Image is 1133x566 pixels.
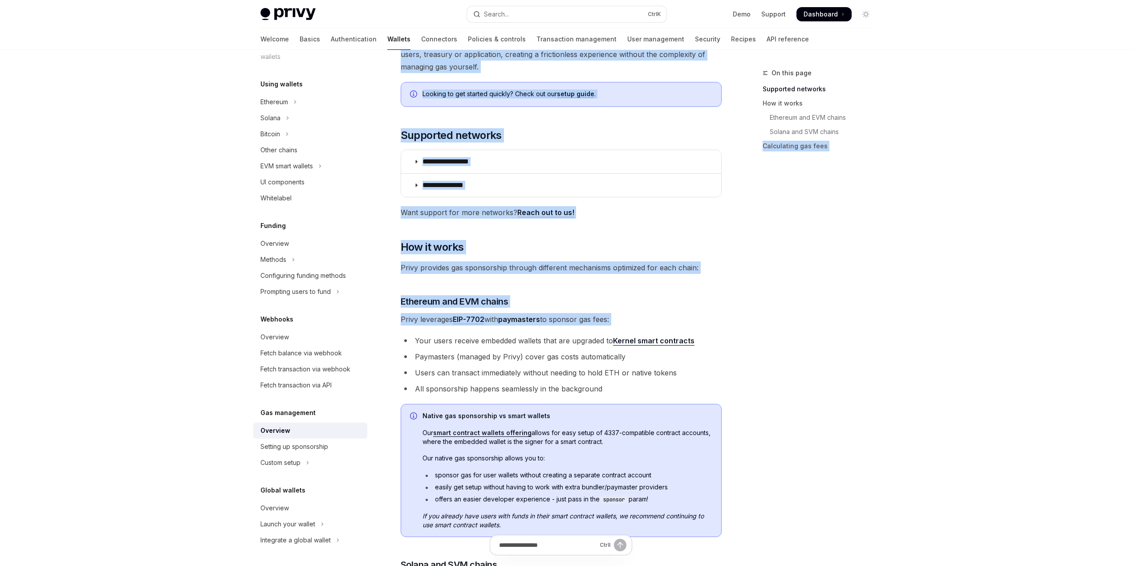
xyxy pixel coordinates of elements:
button: Send message [614,539,626,551]
div: Other chains [260,145,297,155]
a: Fetch transaction via webhook [253,361,367,377]
li: Your users receive embedded wallets that are upgraded to [401,334,722,347]
svg: Info [410,90,419,99]
li: Users can transact immediately without needing to hold ETH or native tokens [401,366,722,379]
div: Solana [260,113,280,123]
div: Overview [260,425,290,436]
div: Launch your wallet [260,519,315,529]
span: Supported networks [401,128,502,143]
button: Toggle Prompting users to fund section [253,284,367,300]
button: Toggle dark mode [859,7,873,21]
button: Toggle Integrate a global wallet section [253,532,367,548]
span: Ctrl K [648,11,661,18]
a: Basics [300,29,320,50]
div: Ethereum [260,97,288,107]
span: Privy provides gas sponsorship through different mechanisms optimized for each chain: [401,261,722,274]
div: Configuring funding methods [260,270,346,281]
li: offers an easier developer experience - just pass in the param! [422,495,712,504]
a: Recipes [731,29,756,50]
code: sponsor [600,495,629,504]
a: UI components [253,174,367,190]
a: Whitelabel [253,190,367,206]
a: setup guide [557,90,594,98]
a: Support [761,10,786,19]
a: Overview [253,329,367,345]
h5: Using wallets [260,79,303,90]
a: EIP-7702 [453,315,484,324]
span: Dashboard [804,10,838,19]
a: Fetch balance via webhook [253,345,367,361]
a: Demo [733,10,751,19]
a: Configuring funding methods [253,268,367,284]
a: Overview [253,236,367,252]
a: Calculating gas fees [763,139,880,153]
a: Dashboard [796,7,852,21]
h5: Webhooks [260,314,293,325]
div: Prompting users to fund [260,286,331,297]
button: Toggle Launch your wallet section [253,516,367,532]
strong: Native gas sponsorship vs smart wallets [422,412,550,419]
div: Fetch transaction via API [260,380,332,391]
a: smart contract wallets offering [433,429,532,437]
em: If you already have users with funds in their smart contract wallets, we recommend continuing to ... [422,512,704,529]
a: Ethereum and EVM chains [763,110,880,125]
a: Policies & controls [468,29,526,50]
a: Kernel smart contracts [613,336,694,346]
div: Overview [260,238,289,249]
li: All sponsorship happens seamlessly in the background [401,383,722,395]
li: sponsor gas for user wallets without creating a separate contract account [422,471,712,480]
span: Privy leverages with to sponsor gas fees: [401,313,722,326]
button: Open search [467,6,666,22]
div: EVM smart wallets [260,161,313,171]
li: Paymasters (managed by Privy) cover gas costs automatically [401,350,722,363]
div: Overview [260,332,289,342]
div: Overview [260,503,289,513]
div: Setting up sponsorship [260,441,328,452]
button: Toggle Bitcoin section [253,126,367,142]
h5: Global wallets [260,485,305,496]
h5: Gas management [260,407,316,418]
li: easily get setup without having to work with extra bundler/paymaster providers [422,483,712,492]
span: Our allows for easy setup of 4337-compatible contract accounts, where the embedded wallet is the ... [422,428,712,446]
a: Transaction management [536,29,617,50]
div: Custom setup [260,457,301,468]
div: Bitcoin [260,129,280,139]
img: light logo [260,8,316,20]
a: How it works [763,96,880,110]
a: API reference [767,29,809,50]
a: Connectors [421,29,457,50]
span: On this page [772,68,812,78]
a: User management [627,29,684,50]
a: Welcome [260,29,289,50]
span: Want support for more networks? [401,206,722,219]
a: Wallets [387,29,410,50]
h5: Funding [260,220,286,231]
a: Supported networks [763,82,880,96]
div: Whitelabel [260,193,292,204]
span: Ethereum and EVM chains [401,295,508,308]
span: Looking to get started quickly? Check out our . [422,90,712,98]
input: Ask a question... [499,535,596,555]
button: Toggle Methods section [253,252,367,268]
span: How it works [401,240,464,254]
a: Solana and SVM chains [763,125,880,139]
div: Search... [484,9,509,20]
div: Fetch balance via webhook [260,348,342,358]
button: Toggle Ethereum section [253,94,367,110]
a: Setting up sponsorship [253,439,367,455]
div: Integrate a global wallet [260,535,331,546]
a: Overview [253,423,367,439]
strong: paymasters [498,315,540,324]
span: Our native gas sponsorship allows you to: [422,454,712,463]
a: Reach out to us! [517,208,574,217]
div: Fetch transaction via webhook [260,364,350,375]
a: Authentication [331,29,377,50]
a: Other chains [253,142,367,158]
a: Security [695,29,720,50]
svg: Info [410,412,419,421]
a: Overview [253,500,367,516]
button: Toggle EVM smart wallets section [253,158,367,174]
div: UI components [260,177,305,187]
button: Toggle Solana section [253,110,367,126]
div: Methods [260,254,286,265]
